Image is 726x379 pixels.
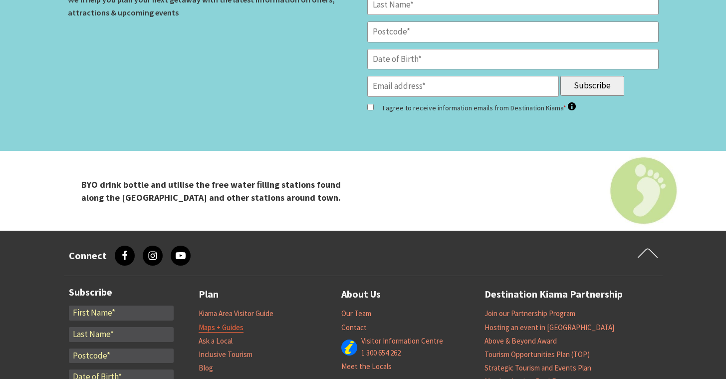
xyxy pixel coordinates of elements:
[484,323,614,333] a: Hosting an event in [GEOGRAPHIC_DATA]
[361,348,401,358] a: 1 300 654 262
[341,309,371,319] a: Our Team
[199,363,213,373] a: Blog
[484,363,591,373] a: Strategic Tourism and Events Plan
[383,101,576,115] label: I agree to receive information emails from Destination Kiama
[341,323,367,333] a: Contact
[367,49,659,70] input: Date of Birth*
[484,286,623,303] a: Destination Kiama Partnership
[199,309,273,319] a: Kiama Area Visitor Guide
[367,21,659,42] input: Postcode*
[341,362,392,372] a: Meet the Locals
[484,309,575,319] a: Join our Partnership Program
[199,336,233,346] a: Ask a Local
[81,179,341,203] strong: BYO drink bottle and utilise the free water ﬁlling stations found along the [GEOGRAPHIC_DATA] and...
[484,336,557,346] a: Above & Beyond Award
[69,306,174,321] input: First Name*
[199,350,252,360] a: Inclusive Tourism
[199,286,219,303] a: Plan
[69,286,174,298] h3: Subscribe
[560,76,624,96] input: Subscribe
[69,250,107,262] h3: Connect
[69,349,174,364] input: Postcode*
[69,327,174,342] input: Last Name*
[484,350,590,360] a: Tourism Opportunities Plan (TOP)
[341,286,381,303] a: About Us
[199,323,243,333] a: Maps + Guides
[361,336,443,346] a: Visitor Information Centre
[367,76,559,97] input: Email address*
